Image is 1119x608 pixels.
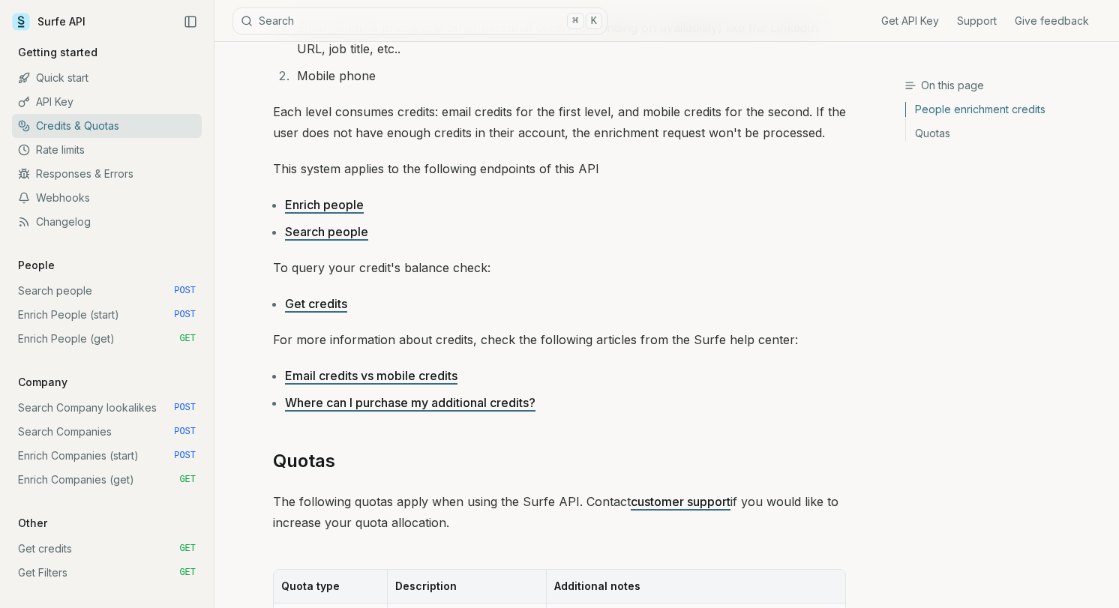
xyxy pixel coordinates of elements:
[274,570,387,604] th: Quota type
[179,543,196,555] span: GET
[285,395,535,410] a: Where can I purchase my additional credits?
[957,13,997,28] a: Support
[232,7,607,34] button: Search⌘K
[174,450,196,462] span: POST
[12,303,202,327] a: Enrich People (start) POST
[546,570,845,604] th: Additional notes
[906,121,1107,141] a: Quotas
[12,45,103,60] p: Getting started
[904,78,1107,93] h3: On this page
[285,368,457,383] a: Email credits vs mobile credits
[12,66,202,90] a: Quick start
[273,257,846,278] p: To query your credit's balance check:
[12,210,202,234] a: Changelog
[631,494,730,509] a: customer support
[285,296,347,311] a: Get credits
[12,162,202,186] a: Responses & Errors
[174,426,196,438] span: POST
[12,114,202,138] a: Credits & Quotas
[174,309,196,321] span: POST
[273,491,846,533] p: The following quotas apply when using the Surfe API. Contact if you would like to increase your q...
[179,567,196,579] span: GET
[285,224,368,239] a: Search people
[12,396,202,420] a: Search Company lookalikes POST
[12,90,202,114] a: API Key
[12,468,202,492] a: Enrich Companies (get) GET
[12,444,202,468] a: Enrich Companies (start) POST
[1015,13,1089,28] a: Give feedback
[12,10,85,33] a: Surfe API
[273,101,846,143] p: Each level consumes credits: email credits for the first level, and mobile credits for the second...
[292,65,846,86] li: Mobile phone
[12,516,53,531] p: Other
[12,561,202,585] a: Get Filters GET
[567,13,583,29] kbd: ⌘
[12,258,61,273] p: People
[273,329,846,350] p: For more information about credits, check the following articles from the Surfe help center:
[387,570,546,604] th: Description
[179,333,196,345] span: GET
[12,138,202,162] a: Rate limits
[179,10,202,33] button: Collapse Sidebar
[906,102,1107,121] a: People enrichment credits
[12,327,202,351] a: Enrich People (get) GET
[586,13,602,29] kbd: K
[273,449,335,473] a: Quotas
[174,285,196,297] span: POST
[12,537,202,561] a: Get credits GET
[12,279,202,303] a: Search people POST
[179,474,196,486] span: GET
[285,197,364,212] a: Enrich people
[174,402,196,414] span: POST
[12,375,73,390] p: Company
[12,186,202,210] a: Webhooks
[881,13,939,28] a: Get API Key
[12,420,202,444] a: Search Companies POST
[273,158,846,179] p: This system applies to the following endpoints of this API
